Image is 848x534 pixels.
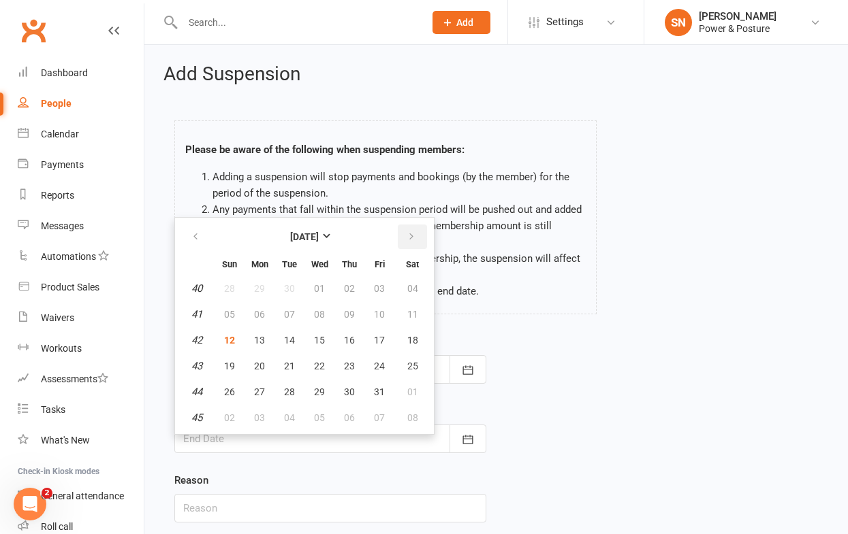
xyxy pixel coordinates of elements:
[344,335,355,346] span: 16
[699,22,776,35] div: Power & Posture
[342,259,357,269] small: Thursday
[314,361,325,371] span: 22
[665,9,692,36] div: SN
[215,354,244,378] button: 19
[224,412,235,423] span: 02
[314,412,325,423] span: 05
[191,308,202,320] em: 41
[41,159,84,170] div: Payments
[41,67,88,78] div: Dashboard
[365,380,394,404] button: 31
[344,386,355,397] span: 30
[433,11,490,34] button: Add
[245,380,274,404] button: 27
[290,231,319,242] strong: [DATE]
[14,488,46,520] iframe: Intercom live chat
[275,328,304,352] button: 14
[178,13,415,32] input: Search...
[174,494,486,522] input: Reason
[191,334,202,346] em: 42
[191,282,202,295] em: 40
[41,98,72,109] div: People
[191,386,202,398] em: 44
[18,88,144,119] a: People
[213,169,586,201] li: Adding a suspension will stop payments and bookings (by the member) for the period of the suspens...
[18,425,144,456] a: What's New
[344,412,355,423] span: 06
[41,190,74,201] div: Reports
[284,386,295,397] span: 28
[18,58,144,88] a: Dashboard
[41,343,82,354] div: Workouts
[305,380,334,404] button: 29
[407,412,418,423] span: 08
[395,354,430,378] button: 25
[395,380,430,404] button: 01
[275,405,304,430] button: 04
[335,405,364,430] button: 06
[456,17,473,28] span: Add
[335,380,364,404] button: 30
[395,328,430,352] button: 18
[699,10,776,22] div: [PERSON_NAME]
[365,328,394,352] button: 17
[375,259,385,269] small: Friday
[215,328,244,352] button: 12
[374,412,385,423] span: 07
[191,360,202,372] em: 43
[407,386,418,397] span: 01
[41,129,79,139] div: Calendar
[245,354,274,378] button: 20
[41,373,108,384] div: Assessments
[191,412,202,424] em: 45
[18,333,144,364] a: Workouts
[41,312,74,323] div: Waivers
[41,220,84,231] div: Messages
[224,361,235,371] span: 19
[407,361,418,371] span: 25
[41,435,90,446] div: What's New
[18,395,144,425] a: Tasks
[224,335,235,346] span: 12
[185,144,465,156] strong: Please be aware of the following when suspending members:
[254,335,265,346] span: 13
[222,259,237,269] small: Sunday
[16,14,50,48] a: Clubworx
[18,272,144,303] a: Product Sales
[18,241,144,272] a: Automations
[41,282,99,293] div: Product Sales
[284,412,295,423] span: 04
[395,405,430,430] button: 08
[406,259,419,269] small: Saturday
[18,481,144,512] a: General attendance kiosk mode
[282,259,297,269] small: Tuesday
[311,259,328,269] small: Wednesday
[305,328,334,352] button: 15
[18,119,144,150] a: Calendar
[305,354,334,378] button: 22
[42,488,52,499] span: 2
[41,521,73,532] div: Roll call
[365,405,394,430] button: 07
[374,335,385,346] span: 17
[284,361,295,371] span: 21
[18,211,144,241] a: Messages
[41,490,124,501] div: General attendance
[275,380,304,404] button: 28
[224,386,235,397] span: 26
[335,328,364,352] button: 16
[41,251,96,262] div: Automations
[245,405,274,430] button: 03
[314,335,325,346] span: 15
[251,259,268,269] small: Monday
[215,380,244,404] button: 26
[314,386,325,397] span: 29
[254,361,265,371] span: 20
[335,354,364,378] button: 23
[344,361,355,371] span: 23
[41,404,65,415] div: Tasks
[305,405,334,430] button: 05
[275,354,304,378] button: 21
[18,150,144,180] a: Payments
[18,303,144,333] a: Waivers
